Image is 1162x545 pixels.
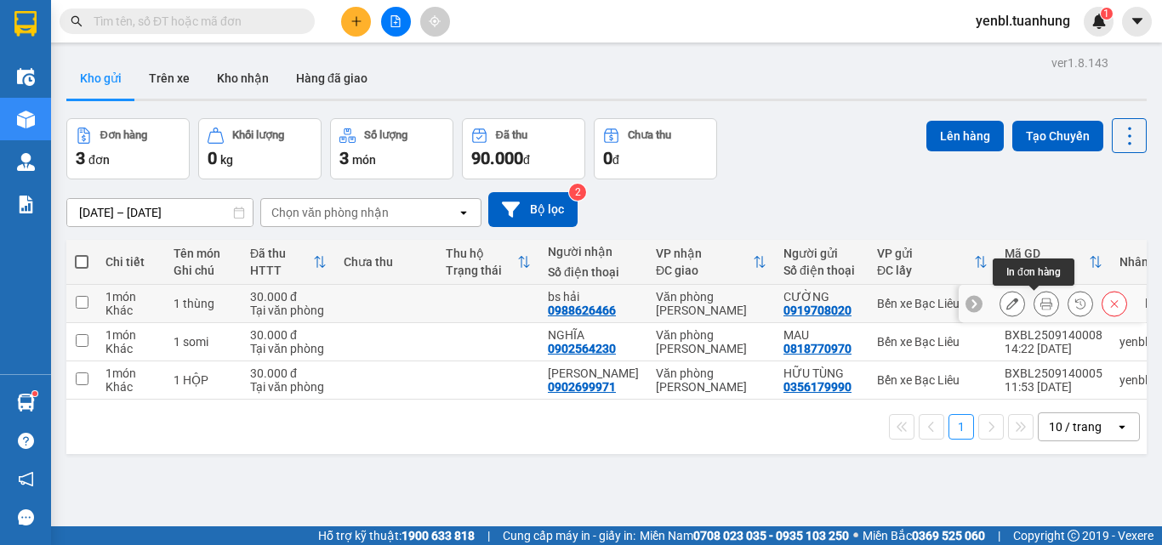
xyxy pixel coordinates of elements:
[548,342,616,355] div: 0902564230
[1000,291,1025,316] div: Sửa đơn hàng
[1051,54,1108,72] div: ver 1.8.143
[569,184,586,201] sup: 2
[869,240,996,285] th: Toggle SortBy
[174,247,233,260] div: Tên món
[17,196,35,213] img: solution-icon
[203,58,282,99] button: Kho nhận
[1005,328,1102,342] div: BXBL2509140008
[1005,247,1089,260] div: Mã GD
[67,199,253,226] input: Select a date range.
[71,15,83,27] span: search
[926,121,1004,151] button: Lên hàng
[330,118,453,179] button: Số lượng3món
[1012,121,1103,151] button: Tạo Chuyến
[282,58,381,99] button: Hàng đã giao
[503,526,635,545] span: Cung cấp máy in - giấy in:
[198,118,322,179] button: Khối lượng0kg
[628,129,671,141] div: Chưa thu
[612,153,619,167] span: đ
[32,391,37,396] sup: 1
[14,11,37,37] img: logo-vxr
[17,68,35,86] img: warehouse-icon
[488,192,578,227] button: Bộ lọc
[250,328,327,342] div: 30.000 đ
[250,247,313,260] div: Đã thu
[437,240,539,285] th: Toggle SortBy
[94,12,294,31] input: Tìm tên, số ĐT hoặc mã đơn
[318,526,475,545] span: Hỗ trợ kỹ thuật:
[487,526,490,545] span: |
[548,380,616,394] div: 0902699971
[66,58,135,99] button: Kho gửi
[18,509,34,525] span: message
[877,297,988,310] div: Bến xe Bạc Liêu
[250,380,327,394] div: Tại văn phòng
[390,15,402,27] span: file-add
[446,247,517,260] div: Thu hộ
[174,264,233,277] div: Ghi chú
[656,290,766,317] div: Văn phòng [PERSON_NAME]
[339,148,349,168] span: 3
[783,366,860,380] div: HỮU TÙNG
[1005,366,1102,380] div: BXBL2509140005
[250,290,327,304] div: 30.000 đ
[962,10,1084,31] span: yenbl.tuanhung
[8,59,324,80] li: 02839.63.63.63
[996,240,1111,285] th: Toggle SortBy
[640,526,849,545] span: Miền Nam
[76,148,85,168] span: 3
[948,414,974,440] button: 1
[656,247,753,260] div: VP nhận
[877,335,988,349] div: Bến xe Bạc Liêu
[656,328,766,355] div: Văn phòng [PERSON_NAME]
[594,118,717,179] button: Chưa thu0đ
[8,37,324,59] li: 85 [PERSON_NAME]
[1122,7,1152,37] button: caret-down
[877,247,974,260] div: VP gửi
[783,304,852,317] div: 0919708020
[548,245,639,258] div: Người nhận
[1005,380,1102,394] div: 11:53 [DATE]
[548,265,639,279] div: Số điện thoại
[1068,530,1079,542] span: copyright
[105,342,157,355] div: Khác
[242,240,335,285] th: Toggle SortBy
[783,342,852,355] div: 0818770970
[352,153,376,167] span: món
[105,290,157,304] div: 1 món
[232,129,284,141] div: Khối lượng
[548,328,639,342] div: NGHĨA
[350,15,362,27] span: plus
[462,118,585,179] button: Đã thu90.000đ
[66,118,190,179] button: Đơn hàng3đơn
[446,264,517,277] div: Trạng thái
[88,153,110,167] span: đơn
[603,148,612,168] span: 0
[208,148,217,168] span: 0
[364,129,407,141] div: Số lượng
[1115,420,1129,434] svg: open
[496,129,527,141] div: Đã thu
[863,526,985,545] span: Miền Bắc
[271,204,389,221] div: Chọn văn phòng nhận
[8,106,233,134] b: GỬI : Bến xe Bạc Liêu
[693,529,849,542] strong: 0708 023 035 - 0935 103 250
[98,41,111,54] span: environment
[18,433,34,449] span: question-circle
[912,529,985,542] strong: 0369 525 060
[1049,418,1102,435] div: 10 / trang
[100,129,147,141] div: Đơn hàng
[17,111,35,128] img: warehouse-icon
[853,532,858,539] span: ⚪️
[523,153,530,167] span: đ
[174,297,233,310] div: 1 thùng
[656,264,753,277] div: ĐC giao
[548,366,639,380] div: LƯU ĐỨC
[250,264,313,277] div: HTTT
[1005,342,1102,355] div: 14:22 [DATE]
[877,264,974,277] div: ĐC lấy
[877,373,988,387] div: Bến xe Bạc Liêu
[457,206,470,219] svg: open
[250,366,327,380] div: 30.000 đ
[998,526,1000,545] span: |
